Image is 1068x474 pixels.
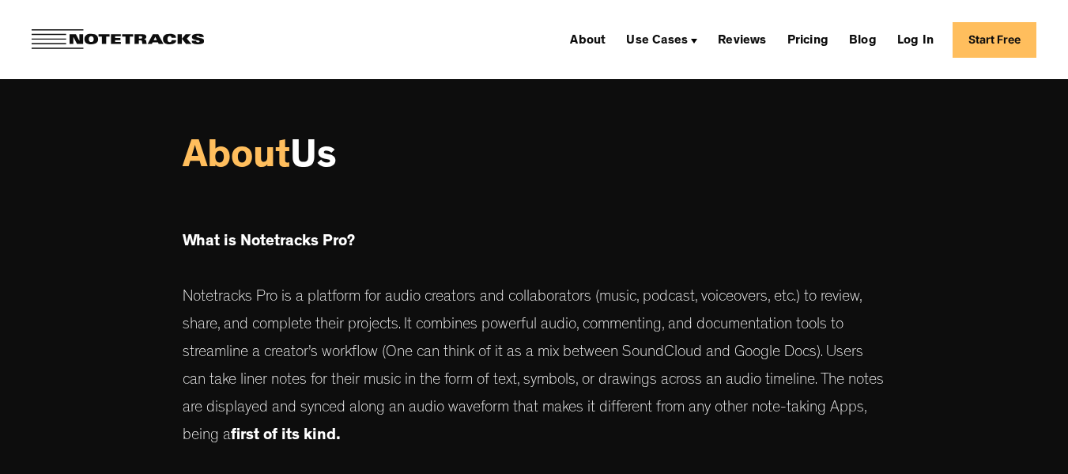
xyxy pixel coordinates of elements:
div: Use Cases [626,35,688,47]
a: Log In [891,27,940,52]
strong: What is Notetracks Pro? [183,234,355,250]
div: Use Cases [620,27,704,52]
a: Blog [843,27,883,52]
a: Reviews [711,27,772,52]
a: Pricing [781,27,835,52]
a: Start Free [953,22,1036,58]
h1: Us [183,135,886,184]
a: About [564,27,612,52]
span: About [183,139,290,179]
